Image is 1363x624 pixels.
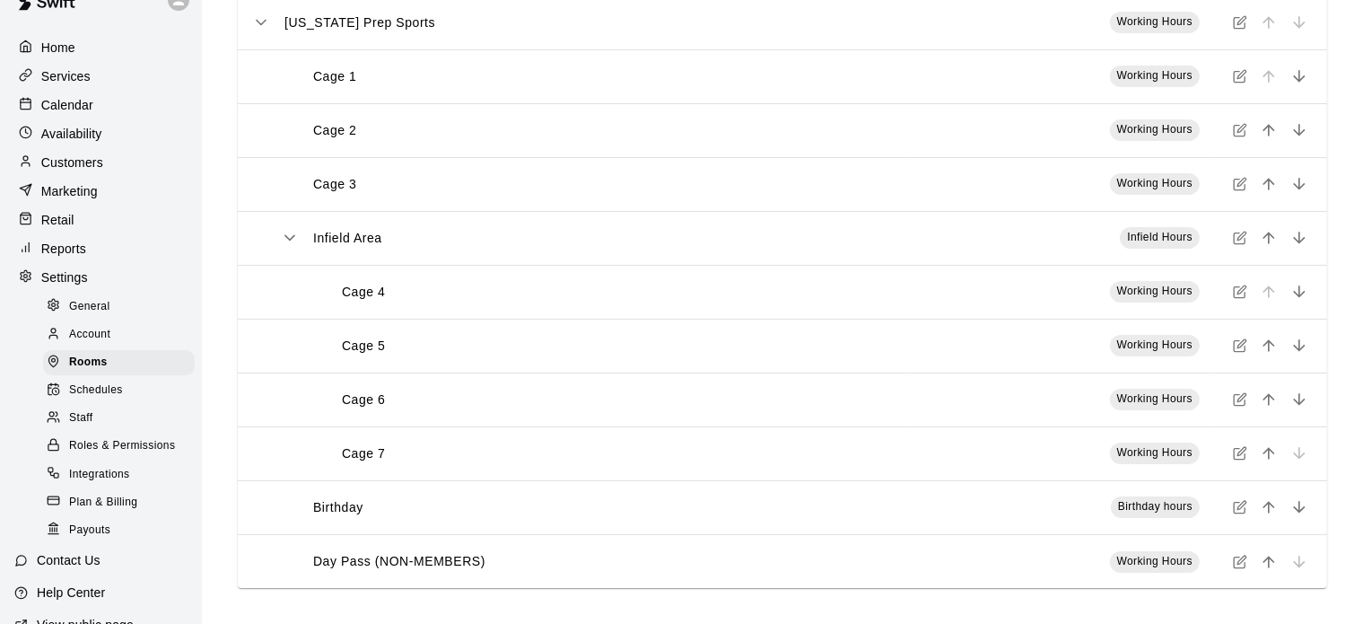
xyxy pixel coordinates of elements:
[1117,177,1193,189] span: Working Hours
[43,294,195,320] div: General
[342,444,386,463] p: Cage 7
[14,120,188,147] a: Availability
[69,382,123,400] span: Schedules
[1286,332,1313,359] button: move item down
[313,229,382,248] p: Infield Area
[14,264,188,291] a: Settings
[41,268,88,286] p: Settings
[41,154,103,171] p: Customers
[14,34,188,61] a: Home
[1286,117,1313,144] button: move item down
[69,437,175,455] span: Roles & Permissions
[1286,63,1313,90] button: move item down
[342,337,386,356] p: Cage 5
[342,391,386,409] p: Cage 6
[43,462,195,488] div: Integrations
[1117,15,1193,28] span: Working Hours
[1117,338,1193,351] span: Working Hours
[313,67,357,86] p: Cage 1
[1255,494,1282,521] button: move item up
[14,178,188,205] a: Marketing
[41,240,86,258] p: Reports
[1117,392,1193,405] span: Working Hours
[43,406,195,431] div: Staff
[313,552,485,571] p: Day Pass (NON-MEMBERS)
[1286,386,1313,413] button: move item down
[37,551,100,569] p: Contact Us
[69,326,110,344] span: Account
[43,350,195,375] div: Rooms
[1118,500,1193,513] span: Birthday hours
[43,322,195,347] div: Account
[1286,278,1313,305] button: move item down
[43,490,195,515] div: Plan & Billing
[313,498,363,517] p: Birthday
[1255,224,1282,251] button: move item up
[1117,123,1193,136] span: Working Hours
[43,378,195,403] div: Schedules
[43,321,202,348] a: Account
[1286,171,1313,198] button: move item down
[41,211,74,229] p: Retail
[1255,549,1282,576] button: move item up
[313,121,357,140] p: Cage 2
[43,516,202,544] a: Payouts
[43,405,202,433] a: Staff
[1127,231,1193,243] span: Infield Hours
[69,522,110,540] span: Payouts
[1117,285,1193,297] span: Working Hours
[1255,171,1282,198] button: move item up
[37,584,105,602] p: Help Center
[41,125,102,143] p: Availability
[69,354,108,372] span: Rooms
[41,67,91,85] p: Services
[41,182,98,200] p: Marketing
[43,461,202,488] a: Integrations
[14,235,188,262] a: Reports
[14,63,188,90] a: Services
[1255,332,1282,359] button: move item up
[14,92,188,119] a: Calendar
[43,488,202,516] a: Plan & Billing
[43,518,195,543] div: Payouts
[1286,224,1313,251] button: move item down
[69,494,137,512] span: Plan & Billing
[284,13,435,32] p: [US_STATE] Prep Sports
[41,39,75,57] p: Home
[1117,69,1193,82] span: Working Hours
[1117,446,1193,459] span: Working Hours
[69,298,110,316] span: General
[43,293,202,321] a: General
[1117,555,1193,567] span: Working Hours
[69,409,92,427] span: Staff
[41,96,93,114] p: Calendar
[1255,440,1282,467] button: move item up
[14,207,188,233] a: Retail
[14,149,188,176] a: Customers
[69,466,130,484] span: Integrations
[43,434,195,459] div: Roles & Permissions
[342,283,386,302] p: Cage 4
[313,175,357,194] p: Cage 3
[1255,117,1282,144] button: move item up
[43,433,202,461] a: Roles & Permissions
[43,377,202,405] a: Schedules
[1255,386,1282,413] button: move item up
[43,349,202,377] a: Rooms
[1286,494,1313,521] button: move item down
